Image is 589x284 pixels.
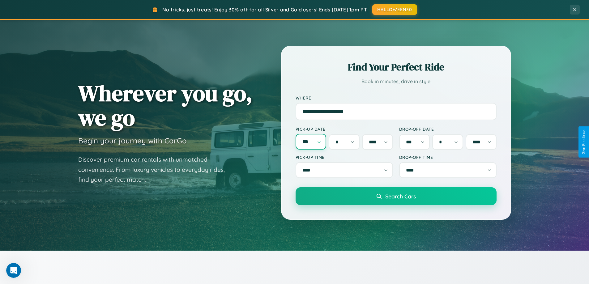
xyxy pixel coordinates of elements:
label: Where [296,95,497,100]
p: Discover premium car rentals with unmatched convenience. From luxury vehicles to everyday rides, ... [78,155,233,185]
p: Book in minutes, drive in style [296,77,497,86]
label: Drop-off Date [399,126,497,132]
button: Search Cars [296,187,497,205]
span: Search Cars [385,193,416,200]
h1: Wherever you go, we go [78,81,253,130]
label: Drop-off Time [399,155,497,160]
h3: Begin your journey with CarGo [78,136,187,145]
div: Give Feedback [582,129,586,155]
iframe: Intercom live chat [6,263,21,278]
span: No tricks, just treats! Enjoy 30% off for all Silver and Gold users! Ends [DATE] 1pm PT. [162,6,368,13]
button: HALLOWEEN30 [372,4,417,15]
h2: Find Your Perfect Ride [296,60,497,74]
label: Pick-up Date [296,126,393,132]
label: Pick-up Time [296,155,393,160]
